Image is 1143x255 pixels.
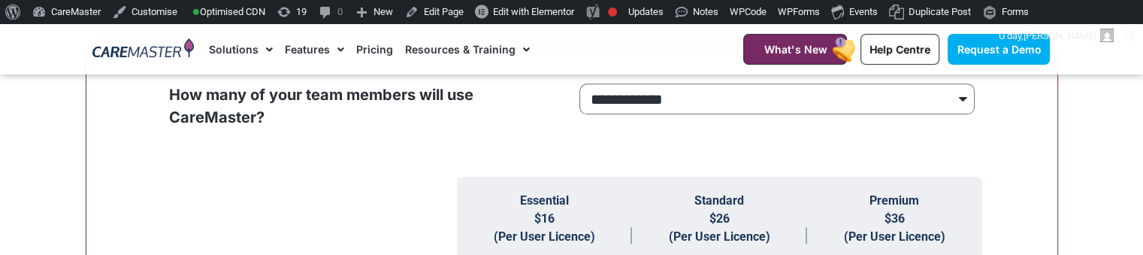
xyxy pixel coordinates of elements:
[209,24,706,74] nav: Menu
[957,43,1041,56] span: Request a Demo
[209,24,273,74] a: Solutions
[669,211,770,244] span: $26 (Per User Licence)
[844,211,945,244] span: $36 (Per User Licence)
[169,83,564,129] p: How many of your team members will use CareMaster?
[860,34,939,65] a: Help Centre
[948,34,1050,65] a: Request a Demo
[494,211,595,244] span: $16 (Per User Licence)
[285,24,344,74] a: Features
[1024,30,1096,41] span: [PERSON_NAME]
[764,43,827,56] span: What's New
[92,38,194,61] img: CareMaster Logo
[743,34,847,65] a: What's New
[993,24,1120,48] a: G'day,
[608,8,617,17] div: Focus keyphrase not set
[869,43,930,56] span: Help Centre
[493,6,574,17] span: Edit with Elementor
[405,24,530,74] a: Resources & Training
[356,24,393,74] a: Pricing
